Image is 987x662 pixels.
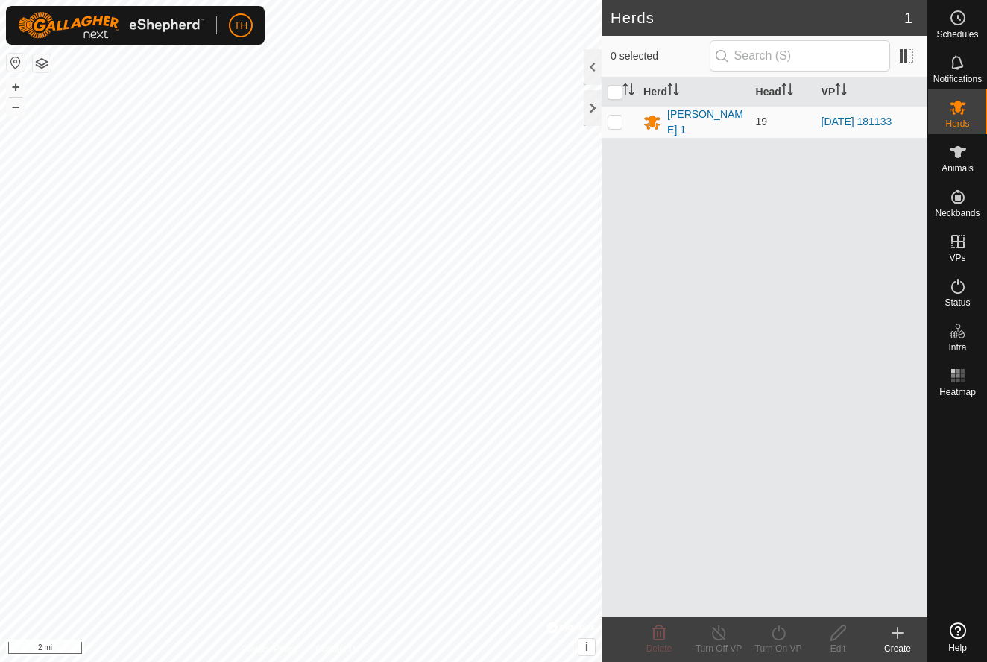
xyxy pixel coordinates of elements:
[7,98,25,116] button: –
[816,78,927,107] th: VP
[933,75,982,83] span: Notifications
[710,40,890,72] input: Search (S)
[585,640,588,653] span: i
[904,7,912,29] span: 1
[7,54,25,72] button: Reset Map
[868,642,927,655] div: Create
[808,642,868,655] div: Edit
[939,388,976,397] span: Heatmap
[33,54,51,72] button: Map Layers
[756,116,768,127] span: 19
[750,78,816,107] th: Head
[646,643,672,654] span: Delete
[315,643,359,656] a: Contact Us
[822,116,892,127] a: [DATE] 181133
[945,298,970,307] span: Status
[748,642,808,655] div: Turn On VP
[948,343,966,352] span: Infra
[949,253,965,262] span: VPs
[948,643,967,652] span: Help
[242,643,298,656] a: Privacy Policy
[781,86,793,98] p-sorticon: Activate to sort
[637,78,749,107] th: Herd
[578,639,595,655] button: i
[935,209,980,218] span: Neckbands
[7,78,25,96] button: +
[18,12,204,39] img: Gallagher Logo
[667,86,679,98] p-sorticon: Activate to sort
[936,30,978,39] span: Schedules
[234,18,248,34] span: TH
[945,119,969,128] span: Herds
[835,86,847,98] p-sorticon: Activate to sort
[689,642,748,655] div: Turn Off VP
[942,164,974,173] span: Animals
[622,86,634,98] p-sorticon: Activate to sort
[611,48,710,64] span: 0 selected
[667,107,743,138] div: [PERSON_NAME] 1
[611,9,904,27] h2: Herds
[928,617,987,658] a: Help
